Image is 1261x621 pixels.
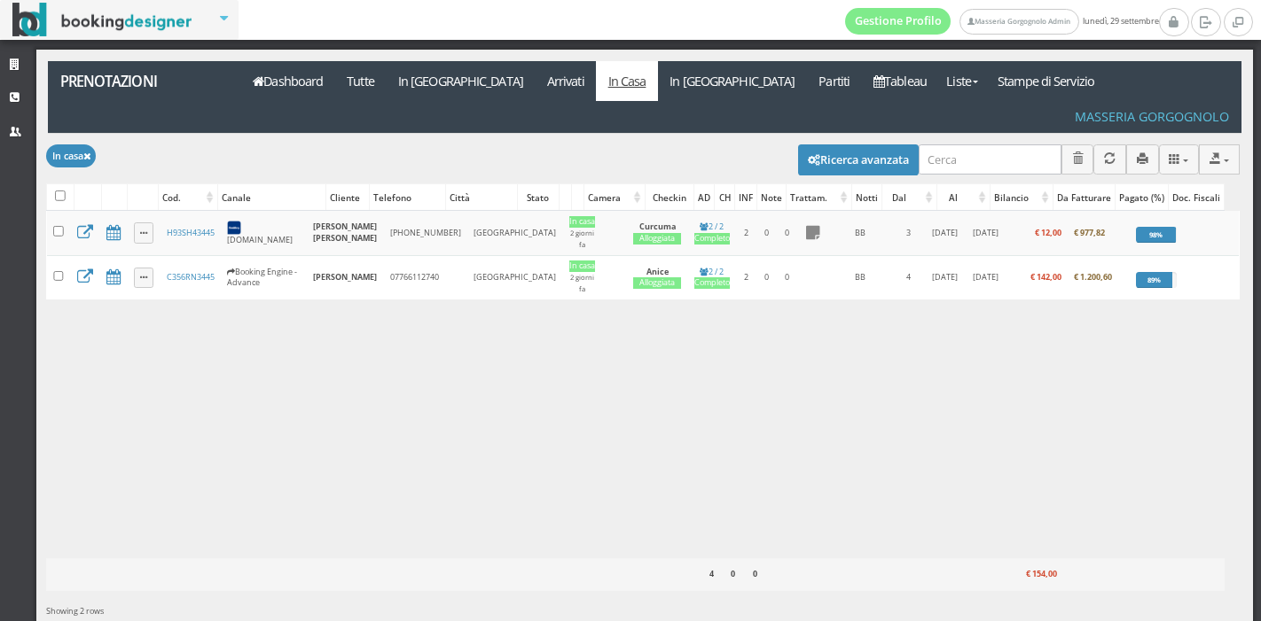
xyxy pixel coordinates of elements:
td: 0 [776,255,798,299]
div: Da Fatturare [1053,185,1115,210]
td: [GEOGRAPHIC_DATA] [467,255,562,299]
td: [DATE] [923,255,966,299]
a: 2 / 2Completo [694,221,730,245]
td: 0 [756,255,776,299]
a: C356RN3445 [167,271,215,283]
div: In casa [569,260,595,272]
div: Trattam. [787,185,851,210]
td: 0 [756,211,776,255]
img: BookingDesigner.com [12,3,192,37]
a: Prenotazioni [48,61,231,101]
a: In [GEOGRAPHIC_DATA] [386,61,535,101]
a: Tutte [335,61,387,101]
input: Cerca [919,144,1061,174]
td: 3 [893,211,923,255]
div: AD [694,185,714,210]
div: In casa [569,216,595,228]
div: Notti [852,185,881,210]
td: 4 [893,255,923,299]
b: € 142,00 [1030,271,1061,283]
td: [DATE] [923,211,966,255]
td: [PHONE_NUMBER] [384,211,467,255]
a: Liste [938,61,985,101]
div: Doc. Fiscali [1169,185,1224,210]
h4: Masseria Gorgognolo [1075,109,1229,124]
button: In casa [46,144,96,167]
td: [DATE] [967,255,1005,299]
div: Completo [694,233,730,245]
td: 2 [736,255,756,299]
b: [PERSON_NAME] [313,271,377,283]
small: 2 giorni fa [570,273,594,293]
a: In Casa [596,61,658,101]
td: BB [827,211,893,255]
a: Tableau [862,61,939,101]
div: Note [757,185,786,210]
div: € 154,00 [996,563,1060,586]
span: lunedì, 29 settembre [845,8,1159,35]
td: 07766112740 [384,255,467,299]
td: BB [827,255,893,299]
a: 2 / 2Completo [694,266,730,290]
a: Masseria Gorgognolo Admin [959,9,1078,35]
div: Alloggiata [633,233,682,245]
div: Canale [218,185,325,210]
td: 2 [736,211,756,255]
a: Partiti [807,61,862,101]
a: Stampe di Servizio [986,61,1107,101]
div: Completo [694,277,730,289]
td: [GEOGRAPHIC_DATA] [467,211,562,255]
a: In [GEOGRAPHIC_DATA] [658,61,807,101]
small: 2 giorni fa [570,229,594,249]
td: Booking Engine - Advance [221,255,307,299]
div: Cliente [326,185,369,210]
div: Al [937,185,990,210]
button: Aggiorna [1093,144,1126,174]
div: Cod. [159,185,217,210]
b: Anice [646,266,669,277]
div: Alloggiata [633,277,682,289]
b: € 1.200,60 [1074,271,1112,283]
td: [DOMAIN_NAME] [221,211,307,255]
div: 89% [1136,272,1172,288]
b: € 977,82 [1074,227,1105,238]
b: € 12,00 [1035,227,1061,238]
div: Dal [882,185,936,210]
img: 7STAjs-WNfZHmYllyLag4gdhmHm8JrbmzVrznejwAeLEbpu0yDt-GlJaDipzXAZBN18=w300 [227,221,241,235]
div: Bilancio [991,185,1053,210]
div: Città [446,185,517,210]
div: Telefono [370,185,445,210]
b: 4 [709,568,714,579]
button: Export [1199,144,1240,174]
div: Checkin [646,185,693,210]
div: CH [715,185,734,210]
div: 98% [1136,227,1176,243]
div: Stato [518,185,559,210]
b: 0 [731,568,735,579]
div: Camera [584,185,646,210]
a: Arrivati [535,61,596,101]
b: [PERSON_NAME] [PERSON_NAME] [313,221,377,244]
td: 0 [776,211,798,255]
a: H93SH43445 [167,227,215,238]
b: 0 [753,568,757,579]
div: INF [735,185,756,210]
div: Pagato (%) [1116,185,1168,210]
a: Dashboard [241,61,335,101]
td: [DATE] [967,211,1005,255]
button: Ricerca avanzata [798,144,919,175]
b: Curcuma [639,221,676,232]
a: Gestione Profilo [845,8,952,35]
span: Showing 2 rows [46,605,104,617]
